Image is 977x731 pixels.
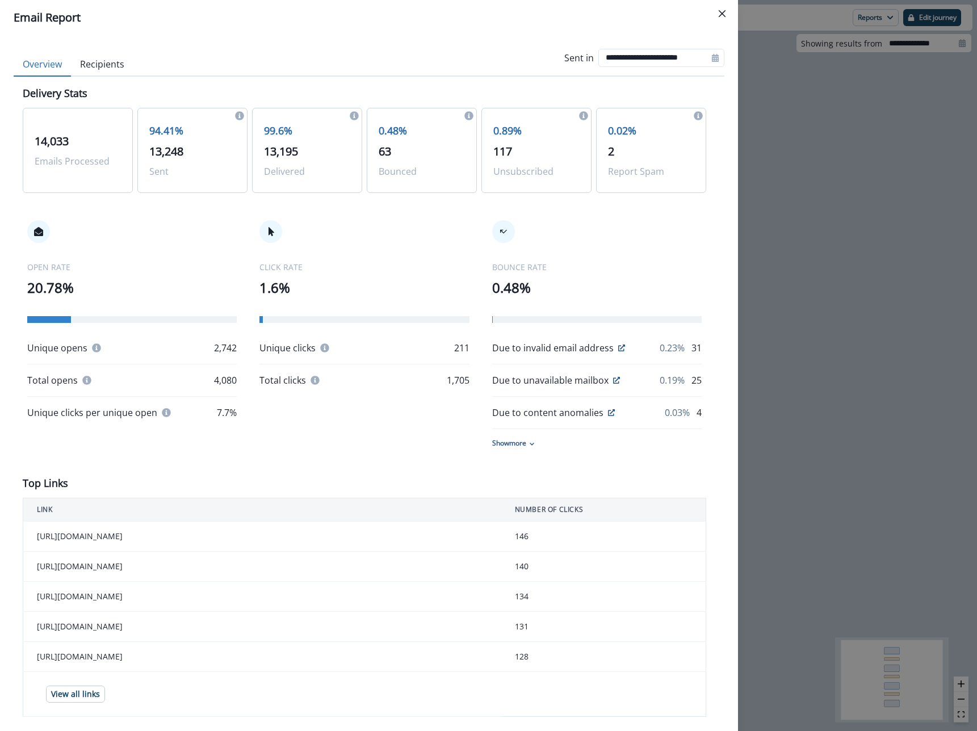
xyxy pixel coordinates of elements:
p: 0.23% [660,341,685,355]
p: OPEN RATE [27,261,237,273]
span: 63 [379,144,391,159]
td: [URL][DOMAIN_NAME] [23,552,501,582]
p: Sent in [564,51,594,65]
td: 128 [501,642,706,672]
td: [URL][DOMAIN_NAME] [23,522,501,552]
p: 25 [691,373,702,387]
td: 134 [501,582,706,612]
p: BOUNCE RATE [492,261,702,273]
div: Email Report [14,9,724,26]
p: 1.6% [259,278,469,298]
p: 0.19% [660,373,685,387]
p: Due to invalid email address [492,341,614,355]
td: [URL][DOMAIN_NAME] [23,582,501,612]
span: 2 [608,144,614,159]
p: 0.48% [379,123,465,138]
p: Delivered [264,165,350,178]
p: Unique clicks [259,341,316,355]
p: 4,080 [214,373,237,387]
th: LINK [23,498,501,522]
td: [URL][DOMAIN_NAME] [23,642,501,672]
td: 140 [501,552,706,582]
p: View all links [51,690,100,699]
button: View all links [46,686,105,703]
p: 4 [697,406,702,419]
p: CLICK RATE [259,261,469,273]
p: Emails Processed [35,154,121,168]
p: Top Links [23,476,68,491]
p: Delivery Stats [23,86,87,101]
button: Recipients [71,53,133,77]
span: 117 [493,144,512,159]
td: [URL][DOMAIN_NAME] [23,612,501,642]
p: Unique clicks per unique open [27,406,157,419]
p: Show more [492,438,526,448]
p: 0.03% [665,406,690,419]
p: 0.89% [493,123,580,138]
p: 211 [454,341,469,355]
p: 0.02% [608,123,694,138]
span: 13,248 [149,144,183,159]
p: Unique opens [27,341,87,355]
button: Close [713,5,731,23]
span: 14,033 [35,133,69,149]
p: 99.6% [264,123,350,138]
p: Total opens [27,373,78,387]
p: 31 [691,341,702,355]
p: Due to unavailable mailbox [492,373,609,387]
span: 13,195 [264,144,298,159]
p: 20.78% [27,278,237,298]
th: NUMBER OF CLICKS [501,498,706,522]
p: Due to content anomalies [492,406,603,419]
p: 2,742 [214,341,237,355]
td: 146 [501,522,706,552]
p: Unsubscribed [493,165,580,178]
p: 94.41% [149,123,236,138]
p: Total clicks [259,373,306,387]
td: 131 [501,612,706,642]
button: Overview [14,53,71,77]
p: 1,705 [447,373,469,387]
p: Report Spam [608,165,694,178]
p: 0.48% [492,278,702,298]
p: 7.7% [217,406,237,419]
p: Bounced [379,165,465,178]
p: Sent [149,165,236,178]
